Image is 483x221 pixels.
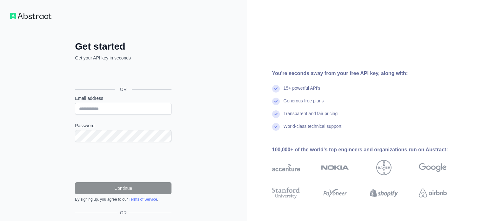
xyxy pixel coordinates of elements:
img: check mark [272,123,280,131]
img: bayer [376,160,392,175]
div: You're seconds away from your free API key, along with: [272,70,467,77]
img: accenture [272,160,300,175]
div: Transparent and fair pricing [284,110,338,123]
img: google [419,160,447,175]
img: check mark [272,110,280,118]
img: airbnb [419,186,447,200]
label: Password [75,122,171,129]
iframe: Sign in with Google Button [72,68,173,82]
div: By signing up, you agree to our . [75,197,171,202]
img: stanford university [272,186,300,200]
img: payoneer [321,186,349,200]
p: Get your API key in seconds [75,55,171,61]
h2: Get started [75,41,171,52]
span: OR [117,210,129,216]
div: World-class technical support [284,123,342,136]
div: 15+ powerful API's [284,85,320,98]
img: nokia [321,160,349,175]
img: check mark [272,85,280,93]
a: Terms of Service [129,197,157,202]
div: Generous free plans [284,98,324,110]
img: check mark [272,98,280,105]
button: Continue [75,182,171,194]
img: Workflow [10,13,51,19]
span: OR [115,86,132,93]
label: Email address [75,95,171,101]
div: 100,000+ of the world's top engineers and organizations run on Abstract: [272,146,467,154]
img: shopify [370,186,398,200]
iframe: reCAPTCHA [75,150,171,175]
